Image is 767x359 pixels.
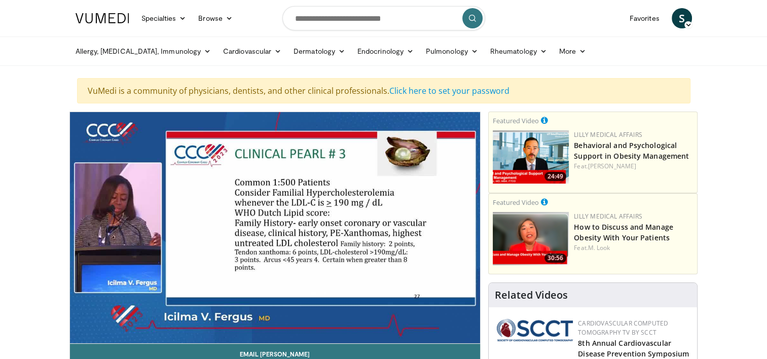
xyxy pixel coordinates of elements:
[287,41,351,61] a: Dermatology
[493,116,539,125] small: Featured Video
[578,319,668,337] a: Cardiovascular Computed Tomography TV by SCCT
[77,78,690,103] div: VuMedi is a community of physicians, dentists, and other clinical professionals.
[493,130,569,184] img: ba3304f6-7838-4e41-9c0f-2e31ebde6754.png.150x105_q85_crop-smart_upscale.png
[588,243,610,252] a: M. Look
[574,212,642,221] a: Lilly Medical Affairs
[553,41,592,61] a: More
[484,41,553,61] a: Rheumatology
[389,85,509,96] a: Click here to set your password
[192,8,239,28] a: Browse
[493,212,569,265] a: 30:56
[497,319,573,341] img: 51a70120-4f25-49cc-93a4-67582377e75f.png.150x105_q85_autocrop_double_scale_upscale_version-0.2.png
[217,41,287,61] a: Cardiovascular
[76,13,129,23] img: VuMedi Logo
[135,8,193,28] a: Specialties
[420,41,484,61] a: Pulmonology
[544,172,566,181] span: 24:49
[588,162,636,170] a: [PERSON_NAME]
[69,41,217,61] a: Allergy, [MEDICAL_DATA], Immunology
[574,140,689,161] a: Behavioral and Psychological Support in Obesity Management
[70,112,481,344] video-js: Video Player
[574,222,673,242] a: How to Discuss and Manage Obesity With Your Patients
[574,130,642,139] a: Lilly Medical Affairs
[493,130,569,184] a: 24:49
[351,41,420,61] a: Endocrinology
[624,8,666,28] a: Favorites
[282,6,485,30] input: Search topics, interventions
[493,212,569,265] img: c98a6a29-1ea0-4bd5-8cf5-4d1e188984a7.png.150x105_q85_crop-smart_upscale.png
[578,338,689,358] a: 8th Annual Cardiovascular Disease Prevention Symposium
[574,243,693,253] div: Feat.
[672,8,692,28] a: S
[495,289,568,301] h4: Related Videos
[493,198,539,207] small: Featured Video
[574,162,693,171] div: Feat.
[544,254,566,263] span: 30:56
